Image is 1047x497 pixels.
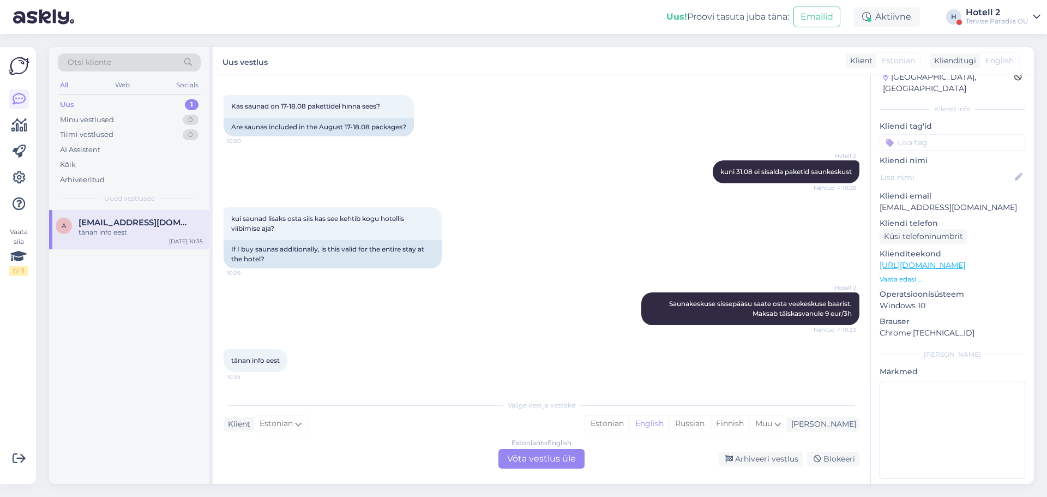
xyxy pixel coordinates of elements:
span: Muu [755,418,772,428]
input: Lisa nimi [880,171,1013,183]
div: Küsi telefoninumbrit [880,229,967,244]
span: Hotell 2 [815,152,856,160]
div: Arhiveeritud [60,175,105,185]
div: Valige keel ja vastake [224,400,859,410]
div: Kliendi info [880,104,1025,114]
p: Brauser [880,316,1025,327]
span: Otsi kliente [68,57,111,68]
div: H [946,9,961,25]
span: 10:29 [227,269,268,277]
div: English [629,416,669,432]
span: 10:35 [227,373,268,381]
div: Võta vestlus üle [498,449,585,469]
div: Klient [846,55,872,67]
span: Nähtud ✓ 10:33 [814,326,856,334]
div: [PERSON_NAME] [880,350,1025,360]
div: Klient [224,418,250,430]
span: tänan info eest [231,356,280,364]
div: 0 / 3 [9,266,28,276]
div: [DATE] 10:35 [169,237,203,245]
span: Saunakeskuse sissepääsu saate osta veekeskuse baarist. Maksab täiskasvanule 9 eur/3h [669,300,853,318]
button: Emailid [793,7,840,27]
span: English [985,55,1014,67]
div: 0 [183,115,198,125]
div: 0 [183,129,198,140]
div: [GEOGRAPHIC_DATA], [GEOGRAPHIC_DATA] [883,71,1014,94]
p: Operatsioonisüsteem [880,289,1025,300]
span: Nähtud ✓ 10:28 [814,184,856,192]
input: Lisa tag [880,134,1025,151]
p: Windows 10 [880,300,1025,312]
span: kui saunad lisaks osta siis kas see kehtib kogu hotellis viibimise aja? [231,214,406,232]
span: kuni 31.08 ei sisalda paketid saunkeskust [720,167,852,176]
span: a [62,221,67,230]
div: Aktiivne [853,7,920,27]
div: AI Assistent [60,145,100,155]
div: Blokeeri [807,452,859,466]
b: Uus! [666,11,687,22]
span: Estonian [882,55,915,67]
div: Socials [174,78,201,92]
div: Klienditugi [930,55,976,67]
span: Kas saunad on 17-18.08 pakettidel hinna sees? [231,102,380,110]
div: [PERSON_NAME] [787,418,856,430]
div: tänan info eest [79,227,203,237]
img: Askly Logo [9,56,29,76]
div: Estonian to English [512,438,571,448]
span: 10:20 [227,137,268,145]
p: Märkmed [880,366,1025,378]
div: Web [113,78,132,92]
div: Vaata siia [9,227,28,276]
div: Kõik [60,159,76,170]
span: alariehanurm@gmail.com [79,218,192,227]
a: [URL][DOMAIN_NAME] [880,260,965,270]
div: Proovi tasuta juba täna: [666,10,789,23]
div: If I buy saunas additionally, is this valid for the entire stay at the hotel? [224,240,442,268]
div: Estonian [585,416,629,432]
span: Uued vestlused [104,194,155,203]
p: [EMAIL_ADDRESS][DOMAIN_NAME] [880,202,1025,213]
p: Kliendi email [880,190,1025,202]
span: Estonian [260,418,293,430]
p: Klienditeekond [880,248,1025,260]
p: Kliendi telefon [880,218,1025,229]
p: Kliendi tag'id [880,121,1025,132]
p: Chrome [TECHNICAL_ID] [880,327,1025,339]
div: Arhiveeri vestlus [719,452,803,466]
div: Hotell 2 [966,8,1028,17]
p: Kliendi nimi [880,155,1025,166]
div: Minu vestlused [60,115,114,125]
label: Uus vestlus [222,53,268,68]
div: Uus [60,99,74,110]
a: Hotell 2Tervise Paradiis OÜ [966,8,1040,26]
p: Vaata edasi ... [880,274,1025,284]
span: Hotell 2 [815,284,856,292]
div: Finnish [710,416,749,432]
div: Tervise Paradiis OÜ [966,17,1028,26]
div: 1 [185,99,198,110]
div: Tiimi vestlused [60,129,113,140]
div: Russian [669,416,710,432]
div: All [58,78,70,92]
div: Are saunas included in the August 17-18.08 packages? [224,118,414,136]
